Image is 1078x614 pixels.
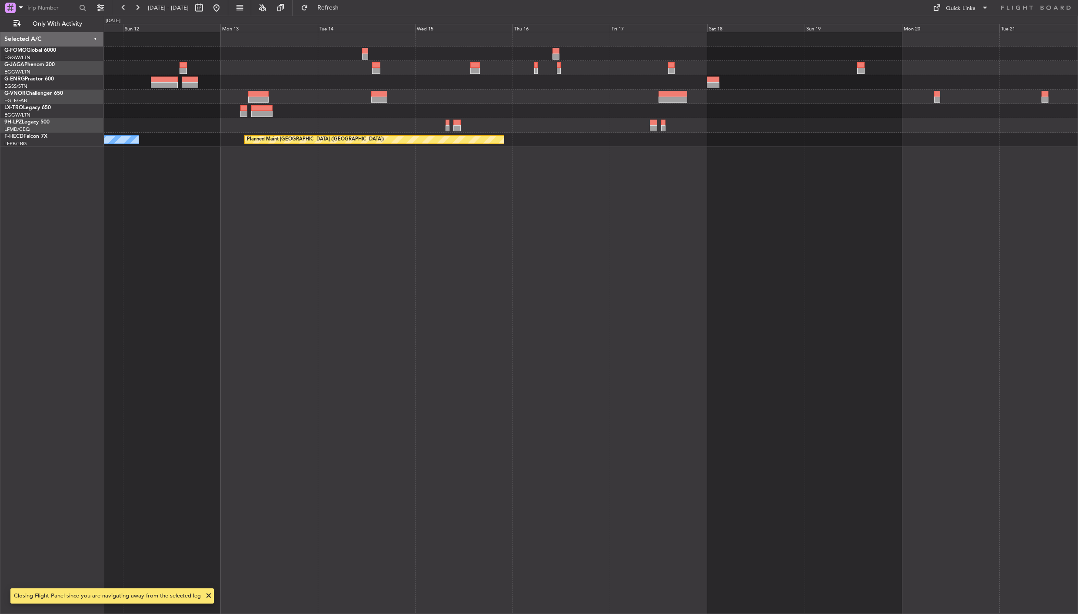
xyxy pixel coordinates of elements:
a: G-ENRGPraetor 600 [4,77,54,82]
div: [DATE] [106,17,120,25]
span: Only With Activity [23,21,92,27]
div: Sun 12 [123,24,220,32]
div: Wed 15 [415,24,512,32]
div: Thu 16 [512,24,610,32]
a: LFPB/LBG [4,140,27,147]
div: Mon 20 [902,24,999,32]
a: EGLF/FAB [4,97,27,104]
a: EGSS/STN [4,83,27,90]
span: G-JAGA [4,62,24,67]
span: G-ENRG [4,77,25,82]
button: Only With Activity [10,17,94,31]
span: LX-TRO [4,105,23,110]
div: Mon 13 [220,24,318,32]
div: Planned Maint [GEOGRAPHIC_DATA] ([GEOGRAPHIC_DATA]) [247,133,384,146]
span: G-VNOR [4,91,26,96]
button: Quick Links [928,1,993,15]
div: Sun 19 [805,24,902,32]
div: Sat 18 [707,24,805,32]
span: [DATE] - [DATE] [148,4,189,12]
div: Tue 14 [318,24,415,32]
a: F-HECDFalcon 7X [4,134,47,139]
div: Fri 17 [610,24,707,32]
div: Closing Flight Panel since you are navigating away from the selected leg [14,592,201,601]
a: 9H-LPZLegacy 500 [4,120,50,125]
input: Trip Number [27,1,77,14]
a: G-JAGAPhenom 300 [4,62,55,67]
a: EGGW/LTN [4,69,30,75]
span: 9H-LPZ [4,120,22,125]
a: EGGW/LTN [4,112,30,118]
span: G-FOMO [4,48,27,53]
a: G-VNORChallenger 650 [4,91,63,96]
a: LFMD/CEQ [4,126,30,133]
a: EGGW/LTN [4,54,30,61]
div: Quick Links [946,4,975,13]
span: Refresh [310,5,346,11]
span: F-HECD [4,134,23,139]
a: G-FOMOGlobal 6000 [4,48,56,53]
a: LX-TROLegacy 650 [4,105,51,110]
button: Refresh [297,1,349,15]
